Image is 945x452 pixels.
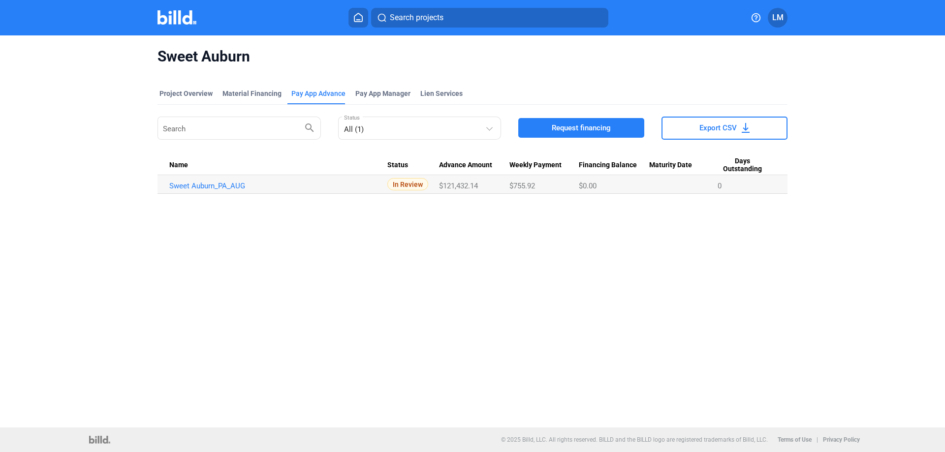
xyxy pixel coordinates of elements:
span: Search projects [390,12,443,24]
a: Sweet Auburn_PA_AUG [169,181,387,190]
div: Lien Services [420,89,463,98]
span: Maturity Date [649,161,692,170]
span: 0 [718,181,722,190]
b: Terms of Use [778,436,812,443]
span: Advance Amount [439,161,492,170]
span: Pay App Manager [355,89,410,98]
span: $0.00 [579,181,597,190]
b: Privacy Policy [823,436,860,443]
img: Billd Company Logo [157,10,196,25]
span: Days Outstanding [718,157,767,174]
span: Name [169,161,188,170]
span: Export CSV [699,123,737,133]
span: $755.92 [509,181,535,190]
div: Pay App Advance [291,89,346,98]
span: $121,432.14 [439,181,478,190]
img: logo [89,436,110,444]
span: Weekly Payment [509,161,562,170]
mat-select-trigger: All (1) [344,125,364,134]
p: © 2025 Billd, LLC. All rights reserved. BILLD and the BILLD logo are registered trademarks of Bil... [501,436,768,443]
span: Sweet Auburn [157,47,787,66]
p: | [817,436,818,443]
mat-icon: search [304,121,315,133]
span: Request financing [552,123,611,133]
span: Financing Balance [579,161,637,170]
span: LM [772,12,784,24]
span: Status [387,161,408,170]
span: In Review [387,178,428,190]
div: Project Overview [159,89,213,98]
div: Material Financing [222,89,282,98]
